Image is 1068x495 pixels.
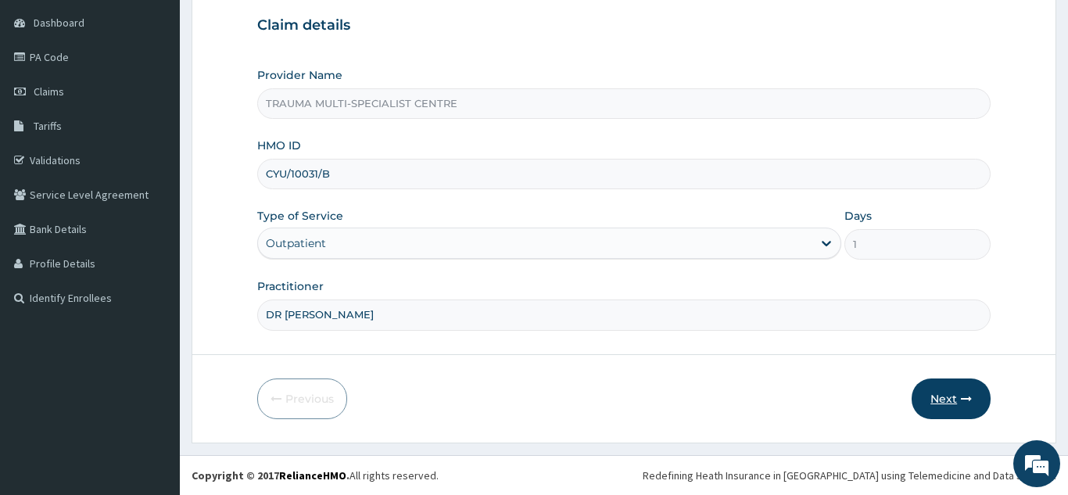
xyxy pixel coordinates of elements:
[257,159,991,189] input: Enter HMO ID
[180,455,1068,495] footer: All rights reserved.
[912,378,991,419] button: Next
[256,8,294,45] div: Minimize live chat window
[844,208,872,224] label: Days
[257,208,343,224] label: Type of Service
[257,17,991,34] h3: Claim details
[29,78,63,117] img: d_794563401_company_1708531726252_794563401
[91,148,216,306] span: We're online!
[34,84,64,99] span: Claims
[279,468,346,482] a: RelianceHMO
[81,88,263,108] div: Chat with us now
[34,119,62,133] span: Tariffs
[257,378,347,419] button: Previous
[8,329,298,384] textarea: Type your message and hit 'Enter'
[192,468,349,482] strong: Copyright © 2017 .
[257,138,301,153] label: HMO ID
[257,67,342,83] label: Provider Name
[257,278,324,294] label: Practitioner
[266,235,326,251] div: Outpatient
[643,468,1056,483] div: Redefining Heath Insurance in [GEOGRAPHIC_DATA] using Telemedicine and Data Science!
[257,300,991,330] input: Enter Name
[34,16,84,30] span: Dashboard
